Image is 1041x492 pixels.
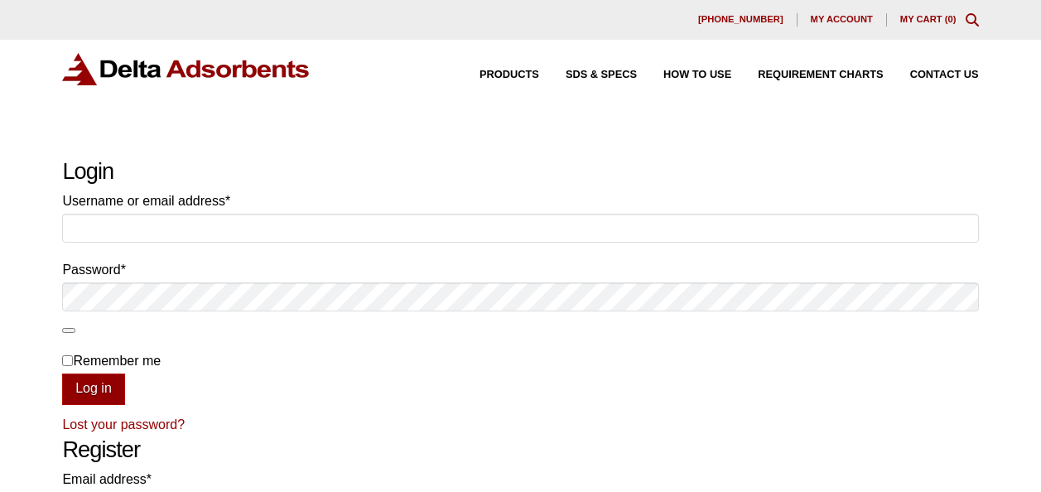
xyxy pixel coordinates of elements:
label: Username or email address [62,190,978,212]
span: Products [480,70,539,80]
a: Lost your password? [62,417,185,432]
label: Password [62,258,978,281]
span: Requirement Charts [758,70,883,80]
button: Show password [62,328,75,333]
a: Products [453,70,539,80]
a: How to Use [637,70,731,80]
h2: Login [62,158,978,186]
span: [PHONE_NUMBER] [698,15,783,24]
span: 0 [947,14,952,24]
span: SDS & SPECS [566,70,637,80]
img: Delta Adsorbents [62,53,311,85]
h2: Register [62,437,978,464]
input: Remember me [62,355,73,366]
span: How to Use [663,70,731,80]
span: Remember me [73,354,161,368]
a: SDS & SPECS [539,70,637,80]
label: Email address [62,468,978,490]
button: Log in [62,374,124,405]
a: [PHONE_NUMBER] [685,13,798,27]
a: My Cart (0) [900,14,957,24]
span: Contact Us [910,70,979,80]
div: Toggle Modal Content [966,13,979,27]
a: Requirement Charts [731,70,883,80]
a: My account [798,13,887,27]
a: Contact Us [884,70,979,80]
span: My account [811,15,873,24]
